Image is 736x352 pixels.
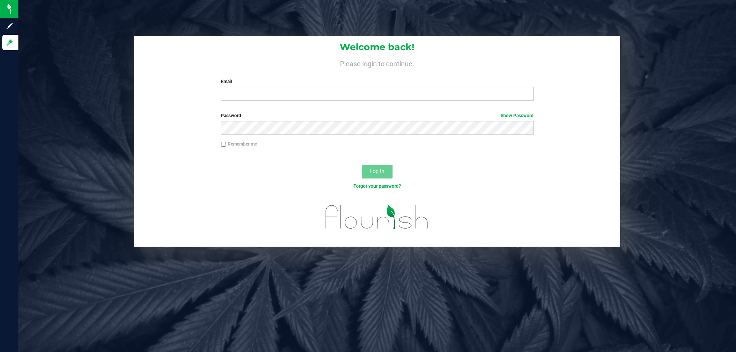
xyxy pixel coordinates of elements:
[221,141,257,147] label: Remember me
[221,142,226,147] input: Remember me
[362,165,393,178] button: Log In
[134,58,620,67] h4: Please login to continue.
[221,113,241,118] span: Password
[501,113,534,118] a: Show Password
[370,168,384,174] span: Log In
[134,42,620,52] h1: Welcome back!
[316,198,438,237] img: flourish_logo.svg
[6,39,13,46] inline-svg: Log in
[6,22,13,30] inline-svg: Sign up
[221,78,533,85] label: Email
[353,183,401,189] a: Forgot your password?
